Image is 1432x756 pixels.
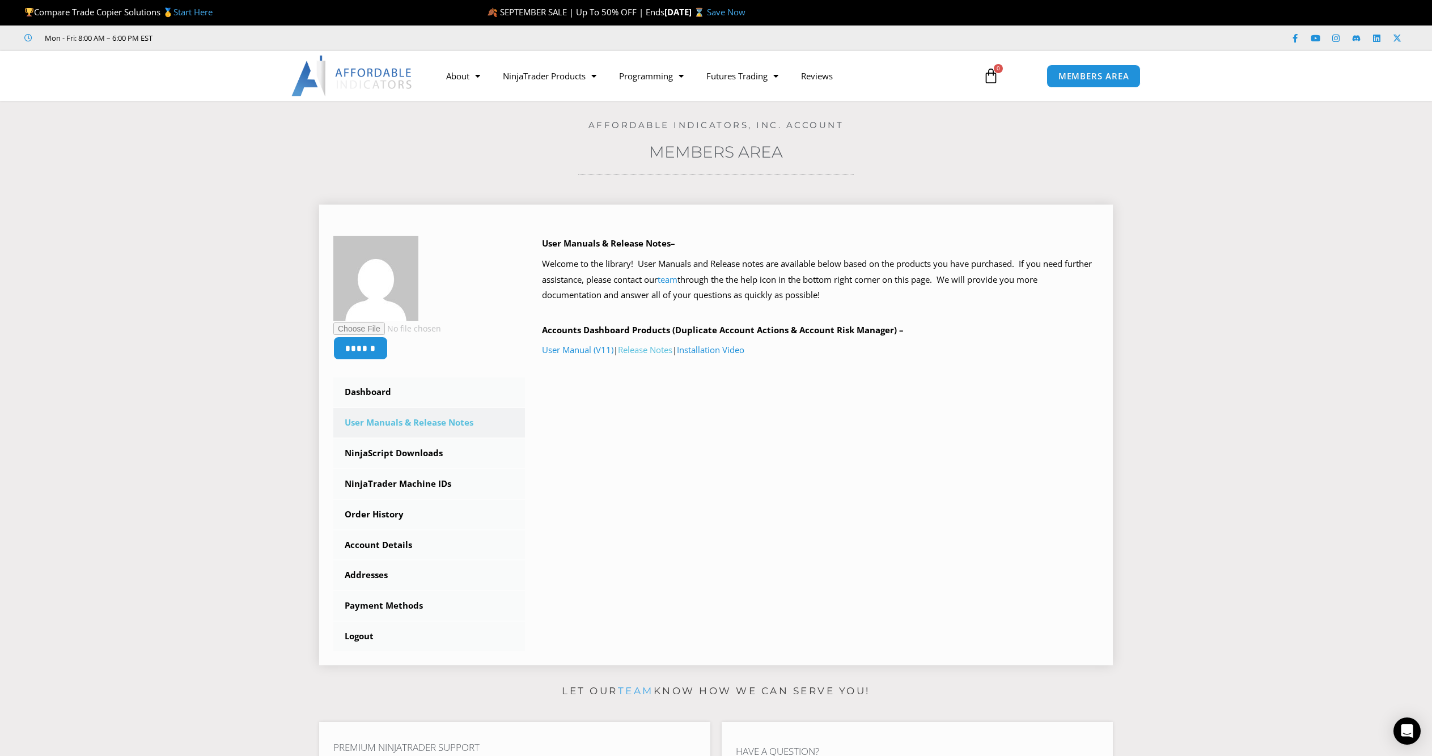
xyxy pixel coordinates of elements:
a: NinjaTrader Machine IDs [333,469,525,499]
a: team [618,685,654,696]
a: User Manuals & Release Notes [333,408,525,438]
h4: Premium NinjaTrader Support [333,742,696,753]
a: Order History [333,500,525,529]
nav: Account pages [333,377,525,651]
a: Installation Video [677,344,744,355]
p: Welcome to the library! User Manuals and Release notes are available below based on the products ... [542,256,1099,304]
div: Open Intercom Messenger [1393,717,1421,745]
span: 🍂 SEPTEMBER SALE | Up To 50% OFF | Ends [487,6,664,18]
img: 🏆 [25,8,33,16]
strong: [DATE] ⌛ [664,6,707,18]
b: User Manuals & Release Notes– [542,237,675,249]
img: 8ea7bb7e27f35a6d7d93b872938d4e93ce8c538341ece61d9d8a25196b39e234 [333,236,418,321]
span: 0 [994,64,1003,73]
a: Members Area [649,142,783,162]
a: NinjaScript Downloads [333,439,525,468]
a: Futures Trading [695,63,790,89]
a: Logout [333,622,525,651]
a: Programming [608,63,695,89]
a: team [658,274,677,285]
img: LogoAI | Affordable Indicators – NinjaTrader [291,56,413,96]
a: MEMBERS AREA [1047,65,1141,88]
p: | | [542,342,1099,358]
a: Save Now [707,6,745,18]
span: Mon - Fri: 8:00 AM – 6:00 PM EST [42,31,152,45]
a: Start Here [173,6,213,18]
a: 0 [966,60,1016,92]
span: MEMBERS AREA [1058,72,1129,80]
a: Dashboard [333,377,525,407]
a: About [435,63,492,89]
a: Addresses [333,560,525,590]
a: NinjaTrader Products [492,63,608,89]
a: User Manual (V11) [542,344,613,355]
a: Reviews [790,63,844,89]
nav: Menu [435,63,970,89]
iframe: Customer reviews powered by Trustpilot [168,32,338,44]
a: Payment Methods [333,591,525,621]
p: Let our know how we can serve you! [319,682,1113,700]
span: Compare Trade Copier Solutions 🥇 [24,6,213,18]
b: Accounts Dashboard Products (Duplicate Account Actions & Account Risk Manager) – [542,324,904,335]
a: Release Notes [618,344,672,355]
a: Account Details [333,530,525,560]
a: Affordable Indicators, Inc. Account [588,120,844,130]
